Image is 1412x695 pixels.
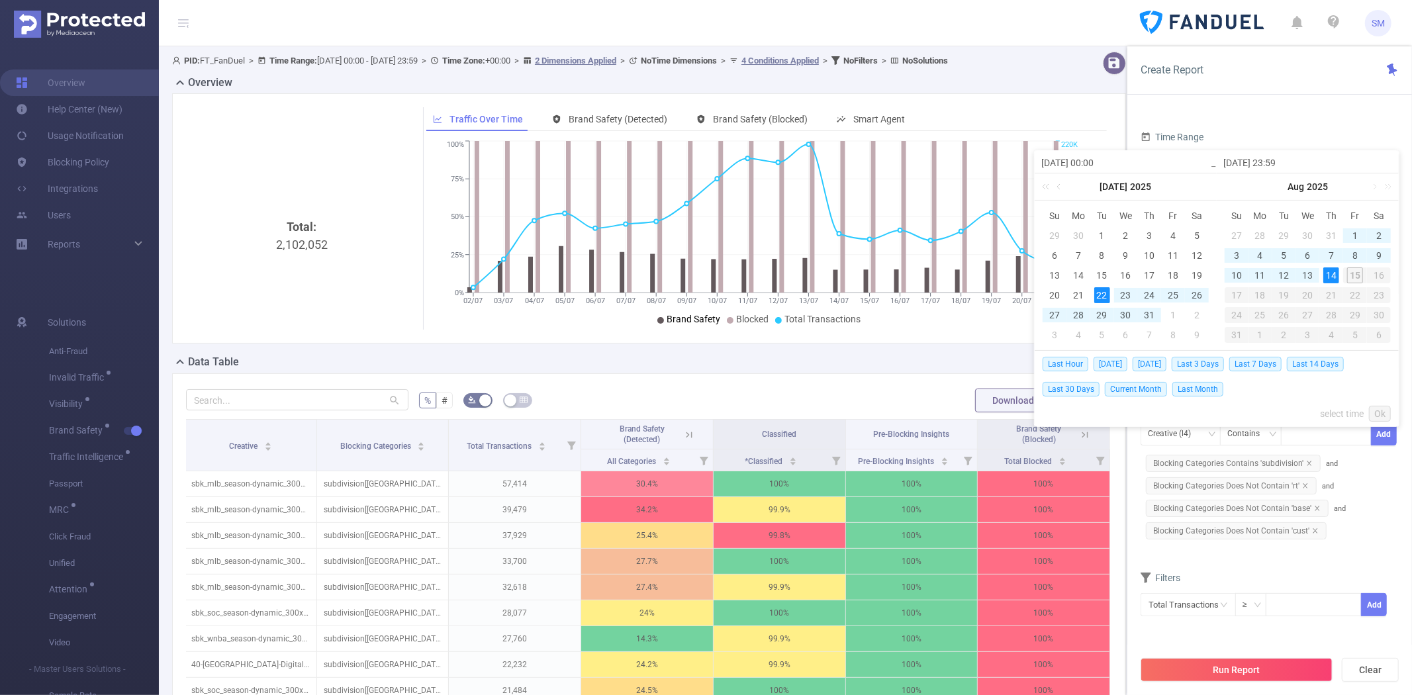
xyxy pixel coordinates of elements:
[1343,265,1367,285] td: August 15, 2025
[1161,246,1185,265] td: July 11, 2025
[16,202,71,228] a: Users
[1094,228,1110,244] div: 1
[569,114,667,124] span: Brand Safety (Detected)
[1299,248,1315,263] div: 6
[1165,307,1181,323] div: 1
[451,175,464,183] tspan: 75%
[1229,228,1245,244] div: 27
[1066,325,1090,345] td: August 4, 2025
[1090,285,1114,305] td: July 22, 2025
[1161,226,1185,246] td: July 4, 2025
[1343,246,1367,265] td: August 8, 2025
[1319,325,1343,345] td: September 4, 2025
[1165,327,1181,343] div: 8
[1054,173,1066,200] a: Previous month (PageUp)
[1047,248,1062,263] div: 6
[1165,267,1181,283] div: 18
[1252,267,1268,283] div: 11
[1343,285,1367,305] td: August 22, 2025
[1296,246,1320,265] td: August 6, 2025
[1047,327,1062,343] div: 3
[1319,305,1343,325] td: August 28, 2025
[1185,210,1209,222] span: Sa
[616,56,629,66] span: >
[902,56,948,66] b: No Solutions
[1319,206,1343,226] th: Thu
[1367,325,1391,345] td: September 6, 2025
[1141,267,1157,283] div: 17
[1141,307,1157,323] div: 31
[1114,285,1138,305] td: July 23, 2025
[878,56,890,66] span: >
[269,56,317,66] b: Time Range:
[982,297,1001,305] tspan: 19/07
[1272,287,1296,303] div: 19
[769,297,788,305] tspan: 12/07
[975,389,1070,412] button: Download PDF
[455,289,464,297] tspan: 0%
[1319,285,1343,305] td: August 21, 2025
[1148,423,1200,445] div: Creative (l4)
[1229,267,1245,283] div: 10
[1090,206,1114,226] th: Tue
[1367,305,1391,325] td: August 30, 2025
[1137,206,1161,226] th: Thu
[1070,248,1086,263] div: 7
[1342,658,1399,682] button: Clear
[1129,173,1153,200] a: 2025
[1371,228,1387,244] div: 2
[641,56,717,66] b: No Time Dimensions
[1114,325,1138,345] td: August 6, 2025
[741,56,819,66] u: 4 Conditions Applied
[616,297,635,305] tspan: 07/07
[172,56,948,66] span: FT_FanDuel [DATE] 00:00 - [DATE] 23:59 +00:00
[819,56,831,66] span: >
[1323,228,1339,244] div: 31
[1323,248,1339,263] div: 7
[1254,601,1262,610] i: icon: down
[1343,327,1367,343] div: 5
[1066,210,1090,222] span: Mo
[16,96,122,122] a: Help Center (New)
[1319,327,1343,343] div: 4
[1185,206,1209,226] th: Sat
[1229,248,1245,263] div: 3
[172,56,184,65] i: icon: user
[1296,226,1320,246] td: July 30, 2025
[1361,593,1387,616] button: Add
[1272,246,1296,265] td: August 5, 2025
[1276,248,1292,263] div: 5
[1208,430,1216,440] i: icon: down
[1117,307,1133,323] div: 30
[1347,248,1363,263] div: 8
[1043,206,1066,226] th: Sun
[14,11,145,38] img: Protected Media
[1223,155,1392,171] input: End date
[1367,226,1391,246] td: August 2, 2025
[1043,305,1066,325] td: July 27, 2025
[510,56,523,66] span: >
[463,297,483,305] tspan: 02/07
[1189,287,1205,303] div: 26
[1137,305,1161,325] td: July 31, 2025
[1185,246,1209,265] td: July 12, 2025
[1114,210,1138,222] span: We
[1161,265,1185,285] td: July 18, 2025
[1070,228,1086,244] div: 30
[1137,226,1161,246] td: July 3, 2025
[468,396,476,404] i: icon: bg-colors
[49,426,107,435] span: Brand Safety
[1367,265,1391,285] td: August 16, 2025
[1094,307,1110,323] div: 29
[1367,307,1391,323] div: 30
[1047,307,1062,323] div: 27
[1141,327,1157,343] div: 7
[1043,246,1066,265] td: July 6, 2025
[738,297,757,305] tspan: 11/07
[447,141,464,150] tspan: 100%
[647,297,666,305] tspan: 08/07
[1039,173,1057,200] a: Last year (Control + left)
[1012,297,1031,305] tspan: 20/07
[1043,285,1066,305] td: July 20, 2025
[843,56,878,66] b: No Filters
